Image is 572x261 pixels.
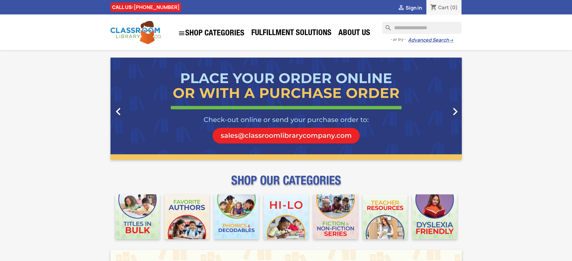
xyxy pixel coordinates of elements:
img: CLC_HiLo_Mobile.jpg [264,194,308,239]
a: [PHONE_NUMBER] [134,4,180,10]
a: Previous [110,58,163,160]
span: (0) [450,4,458,11]
ul: Carousel container [110,58,462,160]
a: About Us [335,28,373,40]
i:  [111,104,126,119]
p: SHOP OUR CATEGORIES [110,179,462,190]
span: Cart [438,4,449,11]
a: Next [409,58,462,160]
span: → [449,37,453,43]
i:  [398,4,405,12]
img: CLC_Phonics_And_Decodables_Mobile.jpg [214,194,259,239]
span: - or try - [390,37,408,43]
div: CALL US: [110,3,181,12]
i:  [178,30,185,37]
a: SHOP CATEGORIES [175,27,247,40]
img: CLC_Teacher_Resources_Mobile.jpg [363,194,407,239]
img: Classroom Library Company [110,21,162,44]
input: Search [382,22,462,34]
a:  Sign in [398,4,422,11]
i:  [448,104,463,119]
img: CLC_Bulk_Mobile.jpg [115,194,160,239]
span: Sign in [406,4,422,11]
a: Advanced Search→ [408,37,453,43]
a: Fulfillment Solutions [248,28,334,40]
i: search [382,22,389,29]
img: CLC_Fiction_Nonfiction_Mobile.jpg [313,194,358,239]
img: CLC_Favorite_Authors_Mobile.jpg [165,194,209,239]
i: shopping_cart [430,4,437,11]
img: CLC_Dyslexia_Mobile.jpg [412,194,457,239]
